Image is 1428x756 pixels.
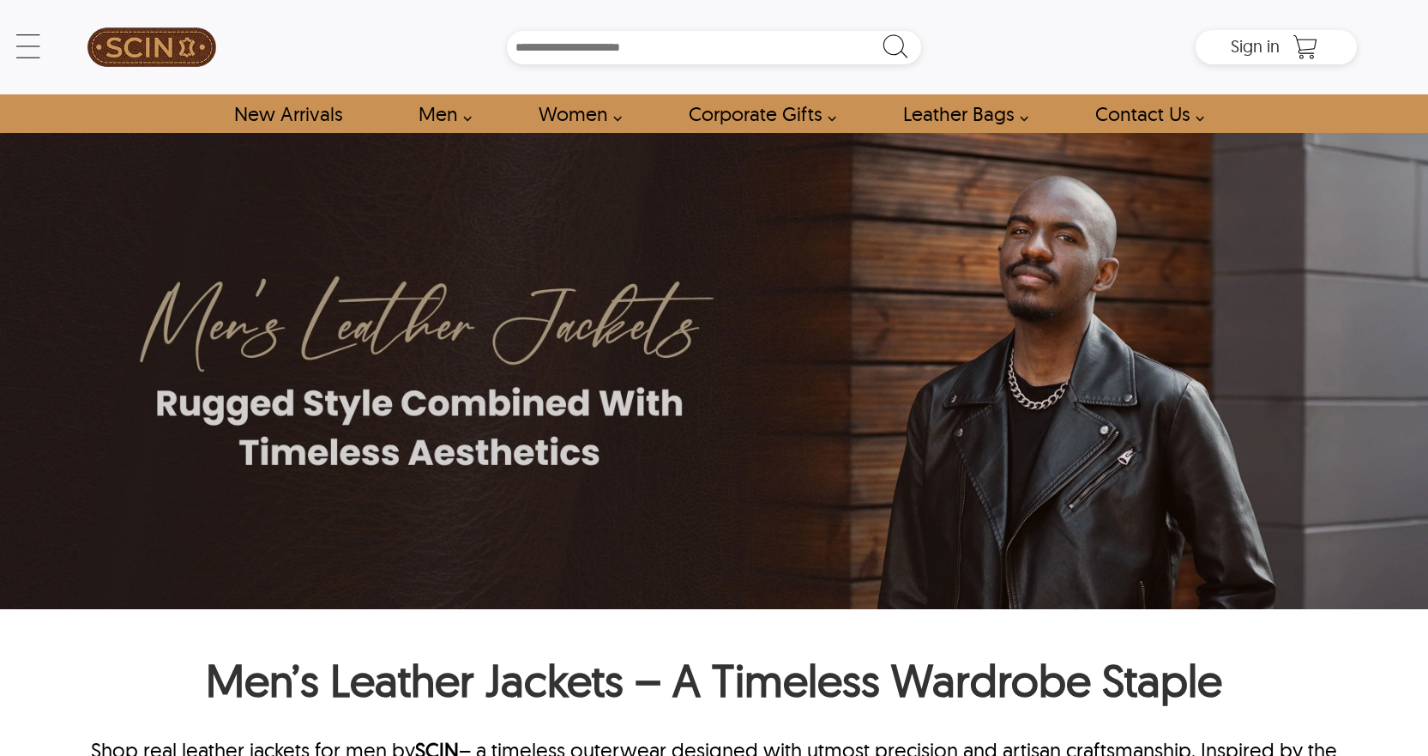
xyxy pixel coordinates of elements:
a: Sign in [1231,41,1280,55]
a: Shop New Arrivals [214,94,361,133]
a: Shop Women Leather Jackets [519,94,631,133]
a: Shop Leather Corporate Gifts [669,94,846,133]
img: SCIN [87,9,216,86]
a: contact-us [1076,94,1214,133]
a: Shop Leather Bags [883,94,1038,133]
span: Sign in [1231,35,1280,57]
a: Shopping Cart [1288,34,1323,60]
h1: Men’s Leather Jackets – A Timeless Wardrobe Staple [71,652,1357,717]
a: shop men's leather jackets [399,94,481,133]
a: SCIN [71,9,232,86]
